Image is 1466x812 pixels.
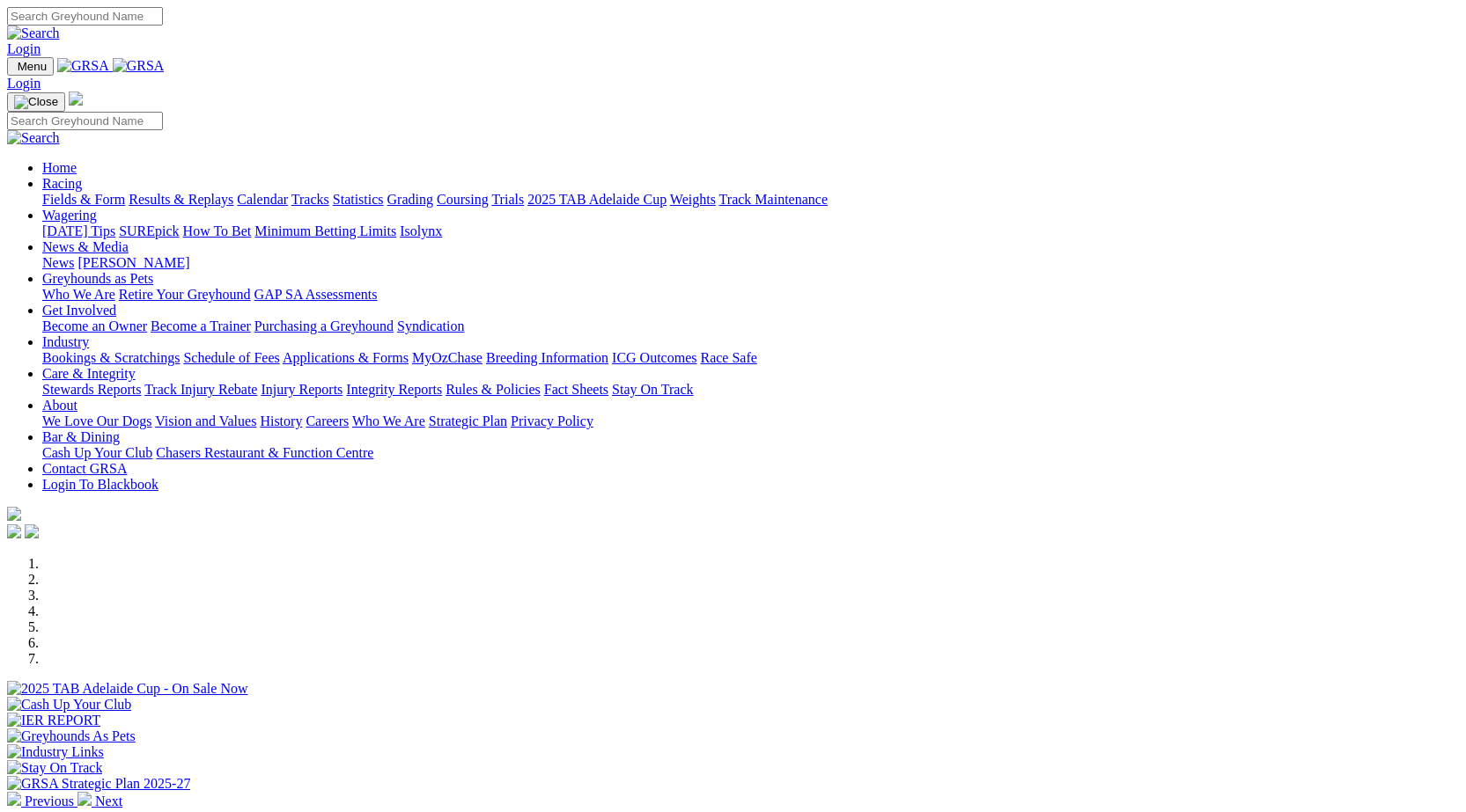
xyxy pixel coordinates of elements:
[77,794,122,808] a: Next
[57,58,109,74] img: GRSA
[144,382,257,397] a: Track Injury Rebate
[95,794,122,808] span: Next
[155,413,256,428] a: Vision and Values
[42,255,1459,271] div: News & Media
[42,192,125,207] a: Fields & Form
[42,223,1459,239] div: Wagering
[491,192,524,207] a: Trials
[544,382,608,397] a: Fact Sheets
[700,350,756,365] a: Race Safe
[42,461,127,476] a: Contact GRSA
[25,524,39,538] img: twitter.svg
[291,192,329,207] a: Tracks
[183,350,279,365] a: Schedule of Fees
[77,792,92,806] img: chevron-right-pager-white.svg
[446,382,541,397] a: Rules & Policies
[7,76,41,91] a: Login
[283,350,409,365] a: Applications & Forms
[18,60,47,73] span: Menu
[346,382,442,397] a: Integrity Reports
[42,445,1459,461] div: Bar & Dining
[254,318,394,333] a: Purchasing a Greyhound
[42,208,97,223] a: Wagering
[612,382,693,397] a: Stay On Track
[14,95,58,109] img: Close
[42,413,151,428] a: We Love Our Dogs
[237,192,288,207] a: Calendar
[7,112,163,130] input: Search
[7,792,21,806] img: chevron-left-pager-white.svg
[7,57,54,76] button: Toggle navigation
[7,26,60,41] img: Search
[42,239,129,254] a: News & Media
[42,255,74,270] a: News
[42,303,116,318] a: Get Involved
[333,192,384,207] a: Statistics
[25,794,74,808] span: Previous
[42,382,1459,398] div: Care & Integrity
[69,91,83,106] img: logo-grsa-white.png
[511,413,593,428] a: Privacy Policy
[387,192,433,207] a: Grading
[42,160,77,175] a: Home
[7,776,190,792] img: GRSA Strategic Plan 2025-27
[7,744,104,760] img: Industry Links
[261,382,343,397] a: Injury Reports
[77,255,189,270] a: [PERSON_NAME]
[42,477,158,492] a: Login To Blackbook
[7,794,77,808] a: Previous
[42,350,1459,366] div: Industry
[670,192,716,207] a: Weights
[42,366,136,381] a: Care & Integrity
[612,350,696,365] a: ICG Outcomes
[486,350,608,365] a: Breeding Information
[7,760,102,776] img: Stay On Track
[42,223,115,238] a: [DATE] Tips
[7,130,60,146] img: Search
[437,192,489,207] a: Coursing
[306,413,349,428] a: Careers
[719,192,828,207] a: Track Maintenance
[42,429,120,444] a: Bar & Dining
[412,350,483,365] a: MyOzChase
[429,413,507,428] a: Strategic Plan
[119,223,179,238] a: SUREpick
[7,681,248,697] img: 2025 TAB Adelaide Cup - On Sale Now
[183,223,252,238] a: How To Bet
[42,287,115,302] a: Who We Are
[352,413,425,428] a: Who We Are
[7,697,131,713] img: Cash Up Your Club
[42,398,77,413] a: About
[7,728,136,744] img: Greyhounds As Pets
[260,413,302,428] a: History
[42,318,1459,334] div: Get Involved
[7,92,65,112] button: Toggle navigation
[42,176,82,191] a: Racing
[7,713,100,728] img: IER REPORT
[254,223,396,238] a: Minimum Betting Limits
[42,382,141,397] a: Stewards Reports
[7,7,163,26] input: Search
[42,445,152,460] a: Cash Up Your Club
[42,192,1459,208] div: Racing
[156,445,373,460] a: Chasers Restaurant & Function Centre
[7,41,41,56] a: Login
[527,192,667,207] a: 2025 TAB Adelaide Cup
[397,318,464,333] a: Syndication
[7,524,21,538] img: facebook.svg
[42,334,89,349] a: Industry
[42,413,1459,429] div: About
[42,350,180,365] a: Bookings & Scratchings
[129,192,233,207] a: Results & Replays
[42,287,1459,303] div: Greyhounds as Pets
[7,507,21,521] img: logo-grsa-white.png
[151,318,251,333] a: Become a Trainer
[42,318,147,333] a: Become an Owner
[119,287,251,302] a: Retire Your Greyhound
[400,223,442,238] a: Isolynx
[113,58,165,74] img: GRSA
[254,287,378,302] a: GAP SA Assessments
[42,271,153,286] a: Greyhounds as Pets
